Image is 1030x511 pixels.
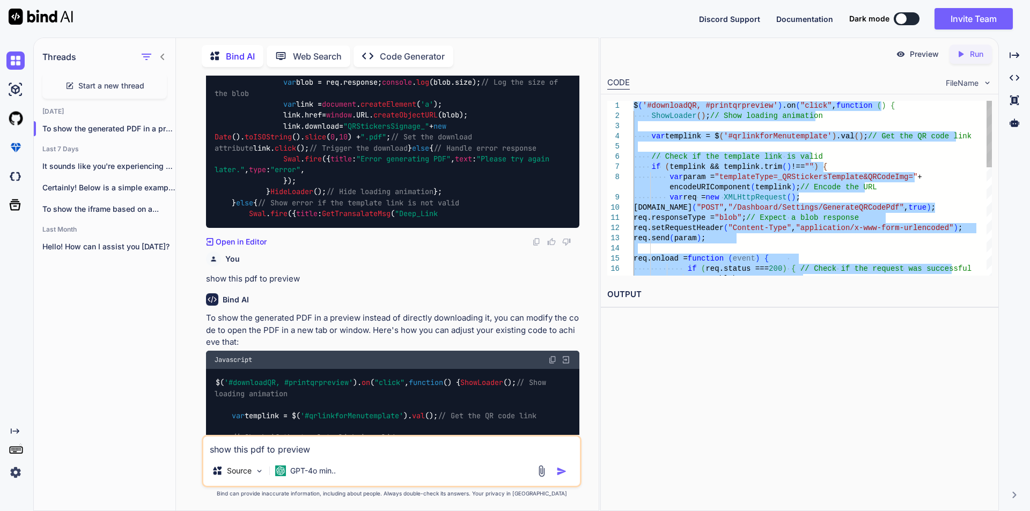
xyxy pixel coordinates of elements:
[455,154,472,164] span: text
[724,132,832,140] span: '#qrlinkforMenutemplate'
[935,8,1013,29] button: Invite Team
[651,132,665,140] span: var
[634,203,692,212] span: [DOMAIN_NAME]
[224,378,353,388] span: '#downloadQR, #printqrpreview'
[746,213,859,222] span: // Expect a blob response
[669,162,782,171] span: templink && templink.trim
[395,209,438,218] span: "Deep_Link
[290,465,336,476] p: GPT-4o min..
[339,132,348,142] span: 10
[283,78,296,87] span: var
[421,99,433,109] span: 'a'
[215,356,252,364] span: Javascript
[705,264,769,273] span: req.status ===
[249,209,266,218] span: Swal
[683,173,715,181] span: param =
[908,203,926,212] span: true
[296,209,318,218] span: title
[601,282,998,307] h2: OUTPUT
[607,142,620,152] div: 5
[769,264,782,273] span: 200
[283,154,300,164] span: Swal
[305,110,322,120] span: href
[832,132,836,140] span: )
[607,192,620,203] div: 9
[634,213,715,222] span: req.responseType =
[42,161,175,172] p: It sounds like you're experiencing an issue...
[607,121,620,131] div: 3
[283,99,296,109] span: var
[433,121,446,131] span: new
[776,13,833,25] button: Documentation
[946,78,979,88] span: FileName
[823,162,827,171] span: {
[796,101,800,110] span: (
[42,50,76,63] h1: Threads
[215,154,554,174] span: "Please try again later."
[733,254,755,263] span: event
[374,378,404,388] span: "click"
[275,143,296,153] span: click
[782,101,796,110] span: .on
[532,238,541,246] img: copy
[215,132,232,142] span: Date
[326,187,433,197] span: // Hide loading animation
[786,193,791,202] span: (
[236,198,253,208] span: else
[305,121,339,131] span: download
[232,433,395,442] span: // Check if the template link is valid
[665,162,669,171] span: (
[225,254,240,264] h6: You
[728,224,791,232] span: "Content-Type"
[257,198,459,208] span: // Show error if the template link is not valid
[322,99,356,109] span: document
[791,162,805,171] span: !==
[776,14,833,24] span: Documentation
[751,183,755,191] span: (
[854,132,858,140] span: (
[638,101,642,110] span: (
[412,411,425,420] span: val
[293,50,342,63] p: Web Search
[373,110,438,120] span: createObjectURL
[719,275,809,283] span: blob = req.response;
[206,273,579,285] p: show this pdf to preview
[607,264,620,274] div: 16
[326,110,352,120] span: window
[699,14,760,24] span: Discord Support
[356,154,451,164] span: "Error generating PDF"
[607,254,620,264] div: 15
[896,49,906,59] img: preview
[300,411,403,420] span: '#qrlinkforMenutemplate'
[696,203,723,212] span: "POST"
[796,183,800,191] span: ;
[719,132,723,140] span: (
[881,101,886,110] span: )
[674,234,696,242] span: param
[607,131,620,142] div: 4
[958,224,962,232] span: ;
[607,101,620,111] div: 1
[460,378,503,388] span: ShowLoader
[455,78,472,87] span: size
[382,78,412,87] span: console
[380,50,445,63] p: Code Generator
[687,264,696,273] span: if
[782,162,786,171] span: (
[362,378,370,388] span: on
[669,173,683,181] span: var
[245,132,292,142] span: toISOString
[728,203,904,212] span: "/Dashboard/Settings/GenerateQRCodePdf"
[651,112,696,120] span: ShowLoader
[701,264,705,273] span: (
[910,49,939,60] p: Preview
[42,204,175,214] p: To show the iframe based on a...
[607,172,620,182] div: 8
[607,203,620,213] div: 10
[409,378,443,388] span: function
[868,132,972,140] span: // Get the QR code link
[705,275,719,283] span: var
[270,187,313,197] span: HideLoader
[805,162,814,171] span: ""
[699,13,760,25] button: Discord Support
